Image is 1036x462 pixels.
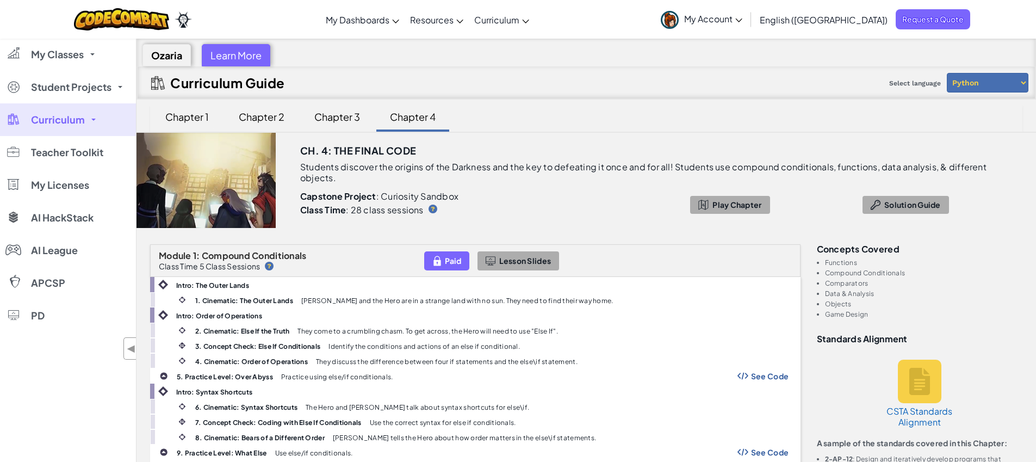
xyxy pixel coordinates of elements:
b: 9. Practice Level: What Else [177,449,267,457]
b: Intro: Order of Operations [176,312,262,320]
span: Compound Conditionals [202,250,307,261]
img: IconInteractive.svg [177,417,187,427]
h2: Curriculum Guide [170,75,285,90]
img: avatar [661,11,679,29]
span: AI League [31,245,78,255]
li: Objects [825,300,1023,307]
span: Select language [885,75,945,91]
img: IconCinematic.svg [177,325,187,335]
img: Show Code Logo [737,448,748,456]
h3: Standards Alignment [817,334,1023,343]
b: 2. Cinematic: Else If the Truth [195,327,289,335]
p: Class Time 5 Class Sessions [159,262,260,270]
h5: CSTA Standards Alignment [884,406,955,428]
button: Play Chapter [690,196,770,214]
span: My Account [684,13,742,24]
b: 6. Cinematic: Syntax Shortcuts [195,403,297,411]
img: IconHint.svg [429,205,437,213]
b: 3. Concept Check: Else If Conditionals [195,342,320,350]
p: : Curiosity Sandbox [300,191,644,202]
li: Data & Analysis [825,290,1023,297]
p: They come to a crumbling chasm. To get across, the Hero will need to use "Else If". [297,328,557,335]
span: English ([GEOGRAPHIC_DATA]) [760,14,888,26]
button: Solution Guide [863,196,949,214]
img: IconPaidLevel.svg [432,255,442,267]
li: Functions [825,259,1023,266]
b: 5. Practice Level: Over Abyss [177,373,273,381]
a: My Account [655,2,748,36]
li: Game Design [825,311,1023,318]
img: Show Code Logo [737,372,748,380]
img: IconCurriculumGuide.svg [151,76,165,90]
img: IconIntro.svg [158,280,168,289]
span: Play Chapter [712,200,761,209]
a: Resources [405,5,469,34]
p: [PERSON_NAME] tells the Hero about how order matters in the else\if statements. [333,434,596,441]
p: [PERSON_NAME] and the Hero are in a strange land with no sun. They need to find their way home. [301,297,613,304]
span: See Code [751,372,789,380]
div: Chapter 4 [379,104,446,130]
span: Student Projects [31,82,111,92]
p: Use else/if conditionals. [275,449,353,457]
span: Curriculum [474,14,519,26]
img: IconIntro.svg [158,386,168,396]
img: IconHint.svg [265,262,274,270]
b: Intro: Syntax Shortcuts [176,388,252,396]
b: Capstone Project [300,190,376,202]
li: Compound Conditionals [825,269,1023,276]
img: IconIntro.svg [158,310,168,320]
span: Teacher Toolkit [31,147,103,157]
span: 1: [193,250,200,261]
p: Students discover the origins of the Darkness and the key to defeating it once and for all! Stude... [300,162,995,183]
p: : 28 class sessions [300,205,424,215]
span: My Dashboards [326,14,389,26]
div: Chapter 3 [303,104,371,130]
div: Chapter 1 [154,104,220,130]
span: Paid [445,256,461,265]
li: Comparators [825,280,1023,287]
img: IconInteractive.svg [177,341,187,350]
img: IconCinematic.svg [177,356,187,366]
img: IconPracticeLevel.svg [159,448,168,457]
span: ◀ [127,341,136,356]
b: 4. Cinematic: Order of Operations [195,358,308,366]
p: A sample of the standards covered in this Chapter: [817,439,1023,447]
div: Learn More [202,44,270,66]
b: 8. Cinematic: Bears of a Different Order [195,434,325,442]
b: Intro: The Outer Lands [176,281,249,289]
a: Request a Quote [896,9,970,29]
img: IconCinematic.svg [177,402,187,411]
span: Resources [410,14,454,26]
p: Use the correct syntax for else if conditionals. [370,419,516,426]
span: Solution Guide [884,200,941,209]
img: CodeCombat logo [74,8,169,30]
span: AI HackStack [31,213,94,223]
h3: Concepts covered [817,244,1023,254]
h3: Ch. 4: The Final Code [300,143,416,159]
div: Ozaria [142,44,191,66]
p: Practice using else/if conditionals. [281,373,393,380]
img: Ozaria [175,11,192,28]
button: Lesson Slides [477,251,560,270]
span: Curriculum [31,115,85,125]
p: The Hero and [PERSON_NAME] talk about syntax shortcuts for else\if. [306,404,529,411]
a: My Dashboards [320,5,405,34]
span: My Licenses [31,180,89,190]
b: 1. Cinematic: The Outer Lands [195,297,293,305]
p: Identify the conditions and actions of an else if conditional. [328,343,520,350]
span: See Code [751,448,789,457]
b: 7. Concept Check: Coding with Else If Conditionals [195,418,362,427]
b: Class Time [300,204,346,215]
span: Lesson Slides [499,256,551,265]
img: IconCinematic.svg [177,295,187,305]
span: My Classes [31,50,84,59]
img: IconPracticeLevel.svg [159,372,168,380]
span: Module [159,250,191,261]
a: CSTA Standards Alignment [879,349,960,439]
a: Curriculum [469,5,535,34]
a: English ([GEOGRAPHIC_DATA]) [754,5,893,34]
p: They discuss the difference between four if statements and the else\if statement. [316,358,578,365]
div: Chapter 2 [228,104,295,130]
